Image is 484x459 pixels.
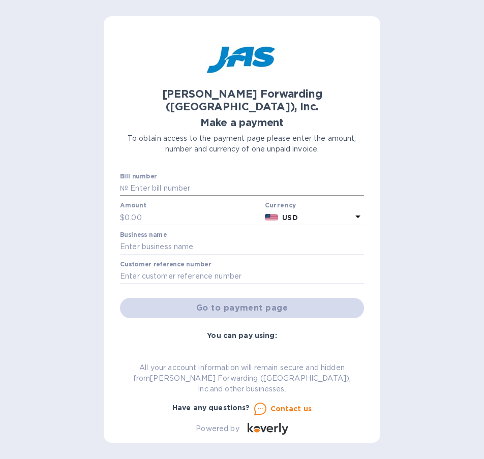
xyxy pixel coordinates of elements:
input: 0.00 [125,210,261,225]
b: Currency [265,201,296,209]
p: All your account information will remain secure and hidden from [PERSON_NAME] Forwarding ([GEOGRA... [120,362,364,394]
b: [PERSON_NAME] Forwarding ([GEOGRAPHIC_DATA]), Inc. [162,87,322,113]
u: Contact us [270,405,312,413]
h1: Make a payment [120,117,364,129]
b: Have any questions? [172,404,250,412]
label: Bill number [120,173,157,179]
p: $ [120,212,125,223]
b: USD [282,213,297,222]
p: To obtain access to the payment page please enter the amount, number and currency of one unpaid i... [120,133,364,155]
p: Powered by [196,423,239,434]
label: Amount [120,203,146,209]
input: Enter customer reference number [120,269,364,284]
input: Enter bill number [128,181,364,196]
p: № [120,183,128,194]
label: Customer reference number [120,261,211,267]
img: USD [265,214,279,221]
input: Enter business name [120,239,364,255]
b: You can pay using: [207,331,277,340]
label: Business name [120,232,167,238]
